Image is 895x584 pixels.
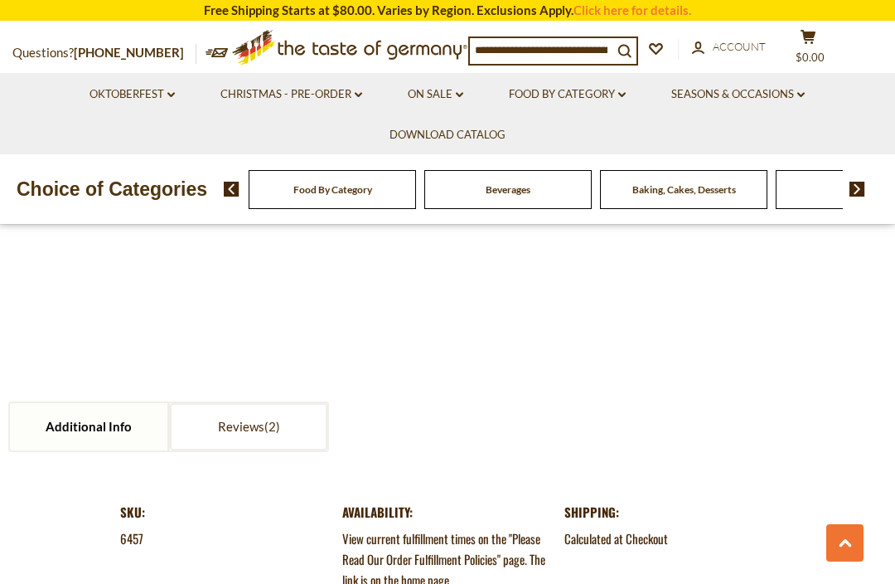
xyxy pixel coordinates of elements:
a: [PHONE_NUMBER] [74,45,184,60]
a: Baking, Cakes, Desserts [632,183,736,196]
dt: Availability: [342,502,553,523]
dd: 6457 [120,528,331,549]
a: Food By Category [293,183,372,196]
a: Download Catalog [389,126,506,144]
dt: Shipping: [564,502,775,523]
dd: Calculated at Checkout [564,528,775,549]
p: Questions? [12,42,196,64]
a: Beverages [486,183,530,196]
a: On Sale [408,85,463,104]
img: previous arrow [224,182,239,197]
span: $0.00 [796,51,825,64]
a: Click here for details. [573,2,691,17]
button: $0.00 [783,29,833,71]
a: Christmas - PRE-ORDER [220,85,362,104]
a: Oktoberfest [89,85,175,104]
dt: SKU: [120,502,331,523]
a: Account [692,38,766,56]
img: next arrow [849,182,865,197]
a: Food By Category [509,85,626,104]
a: Reviews [170,403,327,450]
a: Additional Info [10,403,167,450]
span: Account [713,40,766,53]
a: Seasons & Occasions [671,85,805,104]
